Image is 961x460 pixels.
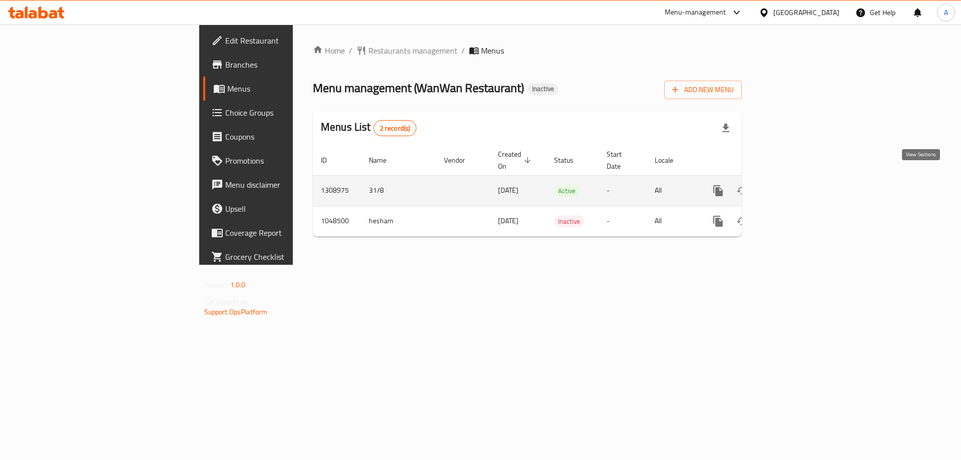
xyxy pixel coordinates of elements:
[227,83,352,95] span: Menus
[356,45,457,57] a: Restaurants management
[203,197,360,221] a: Upsell
[313,45,742,57] nav: breadcrumb
[706,209,730,233] button: more
[203,173,360,197] a: Menu disclaimer
[655,154,686,166] span: Locale
[672,84,734,96] span: Add New Menu
[554,216,584,227] span: Inactive
[773,7,839,18] div: [GEOGRAPHIC_DATA]
[225,227,352,239] span: Coverage Report
[369,154,399,166] span: Name
[698,145,810,176] th: Actions
[203,125,360,149] a: Coupons
[554,154,587,166] span: Status
[204,305,268,318] a: Support.OpsPlatform
[203,77,360,101] a: Menus
[528,83,558,95] div: Inactive
[730,209,754,233] button: Change Status
[313,77,524,99] span: Menu management ( WanWan Restaurant )
[225,59,352,71] span: Branches
[225,107,352,119] span: Choice Groups
[313,145,810,237] table: enhanced table
[225,251,352,263] span: Grocery Checklist
[225,131,352,143] span: Coupons
[498,214,519,227] span: [DATE]
[225,155,352,167] span: Promotions
[225,203,352,215] span: Upsell
[706,179,730,203] button: more
[225,179,352,191] span: Menu disclaimer
[647,175,698,206] td: All
[230,278,246,291] span: 1.0.0
[203,29,360,53] a: Edit Restaurant
[203,101,360,125] a: Choice Groups
[528,85,558,93] span: Inactive
[368,45,457,57] span: Restaurants management
[225,35,352,47] span: Edit Restaurant
[444,154,478,166] span: Vendor
[730,179,754,203] button: Change Status
[461,45,465,57] li: /
[321,154,340,166] span: ID
[498,184,519,197] span: [DATE]
[374,124,416,133] span: 2 record(s)
[599,206,647,236] td: -
[554,185,580,197] span: Active
[203,53,360,77] a: Branches
[204,278,229,291] span: Version:
[599,175,647,206] td: -
[647,206,698,236] td: All
[203,149,360,173] a: Promotions
[203,245,360,269] a: Grocery Checklist
[361,206,436,236] td: hesham
[607,148,635,172] span: Start Date
[944,7,948,18] span: A
[361,175,436,206] td: 31/8
[204,295,250,308] span: Get support on:
[498,148,534,172] span: Created On
[714,116,738,140] div: Export file
[665,7,726,19] div: Menu-management
[481,45,504,57] span: Menus
[203,221,360,245] a: Coverage Report
[373,120,417,136] div: Total records count
[321,120,416,136] h2: Menus List
[664,81,742,99] button: Add New Menu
